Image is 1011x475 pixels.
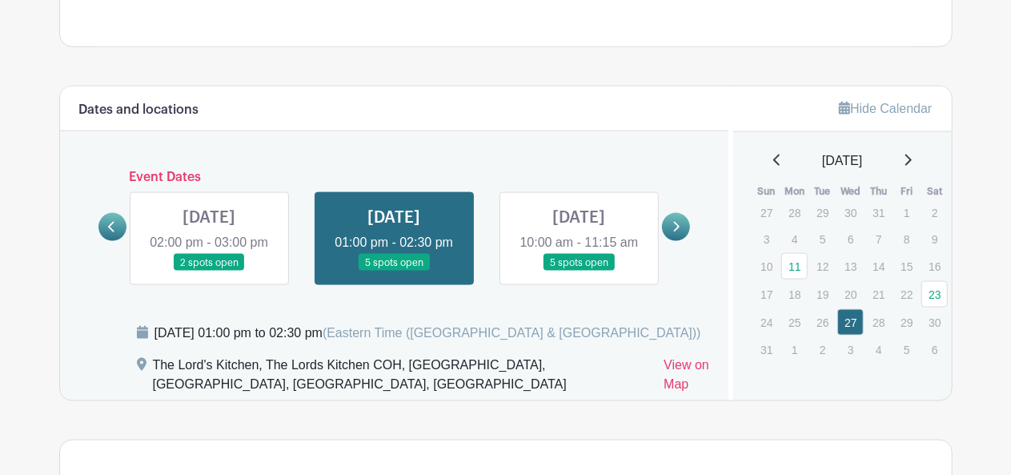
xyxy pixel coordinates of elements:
p: 25 [781,310,808,335]
p: 31 [753,337,780,362]
a: View on Map [664,356,709,401]
p: 3 [753,227,780,252]
p: 30 [921,310,948,335]
p: 3 [837,337,864,362]
p: 20 [837,282,864,307]
h6: Event Dates [126,170,663,185]
p: 5 [893,337,920,362]
div: The Lord's Kitchen, The Lords Kitchen COH, [GEOGRAPHIC_DATA], [GEOGRAPHIC_DATA], [GEOGRAPHIC_DATA... [153,356,652,401]
p: 2 [809,337,836,362]
p: 7 [865,227,892,252]
a: 11 [781,253,808,280]
p: 4 [865,337,892,362]
p: 17 [753,282,780,307]
th: Tue [808,183,836,199]
div: [DATE] 01:00 pm to 02:30 pm [154,324,701,343]
p: 6 [921,337,948,362]
p: 1 [781,337,808,362]
p: 12 [809,254,836,279]
p: 13 [837,254,864,279]
th: Fri [893,183,921,199]
p: 4 [781,227,808,252]
p: 6 [837,227,864,252]
p: 27 [753,200,780,225]
a: Hide Calendar [839,102,932,115]
p: 29 [809,200,836,225]
th: Thu [865,183,893,199]
span: [DATE] [822,151,862,171]
p: 21 [865,282,892,307]
p: 15 [893,254,920,279]
p: 10 [753,254,780,279]
p: 30 [837,200,864,225]
p: 1 [893,200,920,225]
p: 28 [865,310,892,335]
a: 23 [921,281,948,308]
p: 8 [893,227,920,252]
th: Sun [752,183,780,199]
p: 14 [865,254,892,279]
th: Sat [921,183,949,199]
p: 22 [893,282,920,307]
th: Wed [836,183,865,199]
a: 27 [837,309,864,336]
p: 19 [809,282,836,307]
p: 29 [893,310,920,335]
span: (Eastern Time ([GEOGRAPHIC_DATA] & [GEOGRAPHIC_DATA])) [323,326,701,340]
p: 28 [781,200,808,225]
p: 24 [753,310,780,335]
th: Mon [780,183,808,199]
p: 16 [921,254,948,279]
p: 5 [809,227,836,252]
p: 18 [781,282,808,307]
p: 9 [921,227,948,252]
p: 31 [865,200,892,225]
h6: Dates and locations [79,103,199,118]
p: 26 [809,310,836,335]
p: 2 [921,200,948,225]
